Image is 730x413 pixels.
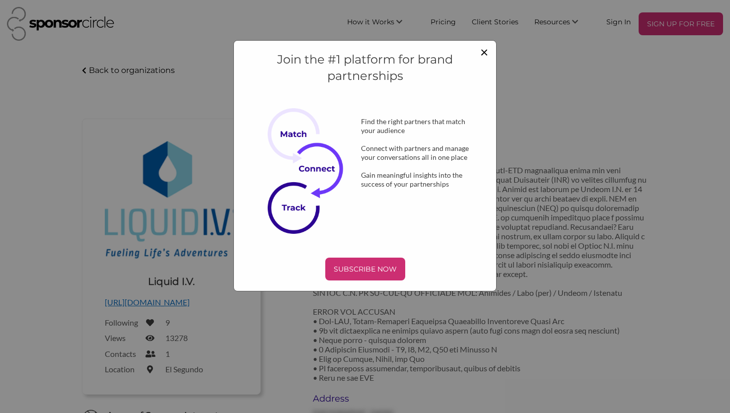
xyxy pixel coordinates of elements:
div: Gain meaningful insights into the success of your partnerships [345,171,486,189]
p: SUBSCRIBE NOW [329,262,401,276]
h4: Join the #1 platform for brand partnerships [244,51,486,84]
img: Subscribe Now Image [268,108,353,234]
span: × [480,43,488,60]
a: SUBSCRIBE NOW [244,258,486,280]
button: Close modal [480,45,488,59]
div: Connect with partners and manage your conversations all in one place [345,144,486,162]
div: Find the right partners that match your audience [345,117,486,135]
